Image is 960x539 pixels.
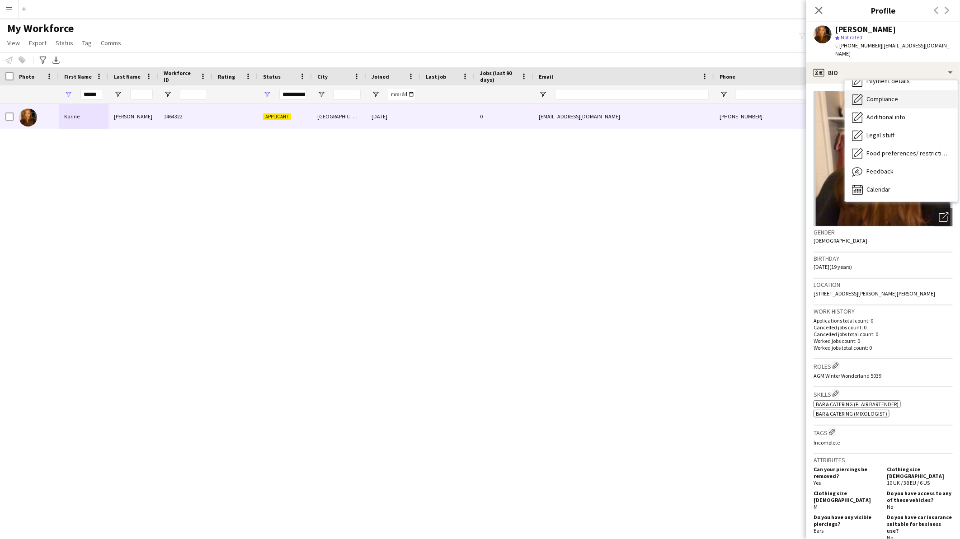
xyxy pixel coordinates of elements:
[835,42,950,57] span: | [EMAIL_ADDRESS][DOMAIN_NAME]
[59,104,108,129] div: Karine
[263,113,291,120] span: Applicant
[814,514,880,527] h5: Do you have any visible piercings?
[38,55,48,66] app-action-btn: Advanced filters
[814,324,953,331] p: Cancelled jobs count: 0
[4,37,24,49] a: View
[841,34,862,41] span: Not rated
[539,73,553,80] span: Email
[263,73,281,80] span: Status
[814,263,852,270] span: [DATE] (19 years)
[935,208,953,226] div: Open photos pop-in
[114,90,122,98] button: Open Filter Menu
[372,73,389,80] span: Joined
[714,104,830,129] div: [PHONE_NUMBER]
[334,89,361,100] input: City Filter Input
[814,254,953,262] h3: Birthday
[887,466,953,479] h5: Clothing size [DEMOGRAPHIC_DATA]
[388,89,415,100] input: Joined Filter Input
[19,73,34,80] span: Photo
[164,70,196,83] span: Workforce ID
[97,37,125,49] a: Comms
[816,401,899,408] span: Bar & Catering (Flair Bartender)
[114,73,141,80] span: Last Name
[52,37,77,49] a: Status
[814,439,953,446] p: Incomplete
[866,167,894,175] span: Feedback
[51,55,61,66] app-action-btn: Export XLSX
[845,145,958,163] div: Food preferences/ restrictions
[866,149,951,157] span: Food preferences/ restrictions
[317,90,325,98] button: Open Filter Menu
[845,72,958,90] div: Payment details
[835,42,882,49] span: t. [PHONE_NUMBER]
[64,73,92,80] span: First Name
[845,108,958,127] div: Additional info
[806,62,960,84] div: Bio
[814,317,953,324] p: Applications total count: 0
[366,104,420,129] div: [DATE]
[814,466,880,479] h5: Can your piercings be removed?
[845,90,958,108] div: Compliance
[533,104,714,129] div: [EMAIL_ADDRESS][DOMAIN_NAME]
[7,39,20,47] span: View
[101,39,121,47] span: Comms
[56,39,73,47] span: Status
[806,5,960,16] h3: Profile
[814,344,953,351] p: Worked jobs total count: 0
[845,163,958,181] div: Feedback
[814,237,867,244] span: [DEMOGRAPHIC_DATA]
[814,281,953,289] h3: Location
[263,90,271,98] button: Open Filter Menu
[64,90,72,98] button: Open Filter Menu
[164,90,172,98] button: Open Filter Menu
[814,527,824,534] span: Ears
[720,73,735,80] span: Phone
[426,73,446,80] span: Last job
[816,410,887,417] span: Bar & Catering (Mixologist)
[180,89,207,100] input: Workforce ID Filter Input
[317,73,328,80] span: City
[108,104,158,129] div: [PERSON_NAME]
[312,104,366,129] div: [GEOGRAPHIC_DATA]
[845,181,958,199] div: Calendar
[887,490,953,503] h5: Do you have access to any of these vehicles?
[539,90,547,98] button: Open Filter Menu
[814,456,953,464] h3: Attributes
[866,113,905,121] span: Additional info
[814,503,818,510] span: M
[866,77,910,85] span: Payment details
[555,89,709,100] input: Email Filter Input
[835,25,896,33] div: [PERSON_NAME]
[814,290,935,297] span: [STREET_ADDRESS][PERSON_NAME][PERSON_NAME]
[372,90,380,98] button: Open Filter Menu
[79,37,95,49] a: Tag
[80,89,103,100] input: First Name Filter Input
[845,127,958,145] div: Legal stuff
[814,307,953,315] h3: Work history
[814,91,953,226] img: Crew avatar or photo
[814,372,881,379] span: AGM Winter Wonderland 5039
[814,490,880,503] h5: Clothing size [DEMOGRAPHIC_DATA]
[866,131,894,139] span: Legal stuff
[866,185,890,193] span: Calendar
[29,39,47,47] span: Export
[736,89,824,100] input: Phone Filter Input
[7,22,74,35] span: My Workforce
[158,104,212,129] div: 1464322
[25,37,50,49] a: Export
[82,39,92,47] span: Tag
[814,479,821,486] span: Yes
[814,331,953,337] p: Cancelled jobs total count: 0
[814,427,953,437] h3: Tags
[814,228,953,236] h3: Gender
[475,104,533,129] div: 0
[866,95,898,103] span: Compliance
[814,389,953,398] h3: Skills
[130,89,153,100] input: Last Name Filter Input
[218,73,235,80] span: Rating
[19,108,37,127] img: Karine Vicente
[887,514,953,534] h5: Do you have car insurance suitable for business use?
[814,361,953,370] h3: Roles
[480,70,517,83] span: Jobs (last 90 days)
[887,503,893,510] span: No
